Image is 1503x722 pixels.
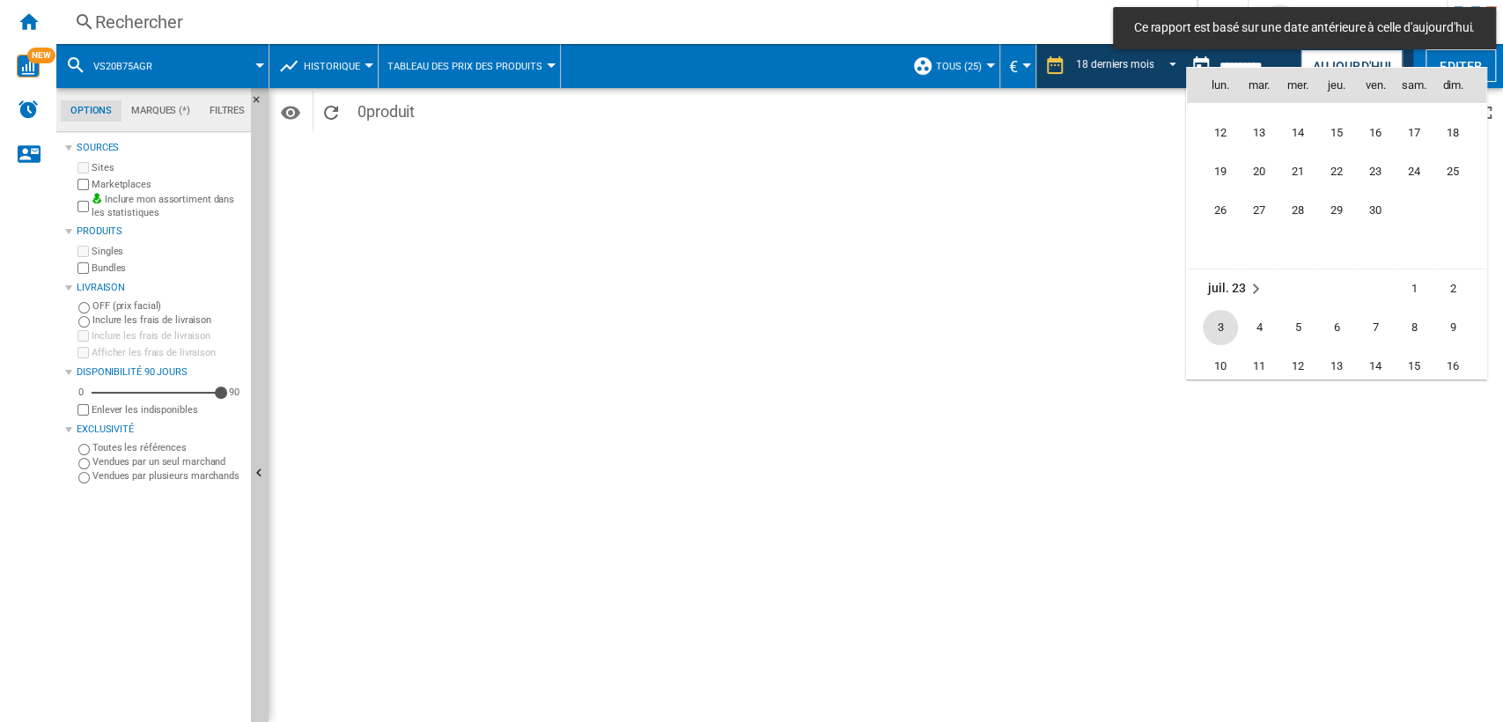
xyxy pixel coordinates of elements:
td: Sunday July 2 2023 [1433,269,1486,308]
td: Wednesday June 28 2023 [1278,191,1317,230]
td: Monday June 26 2023 [1187,191,1240,230]
td: Tuesday July 11 2023 [1240,347,1278,386]
span: 26 [1203,193,1238,228]
td: Wednesday June 14 2023 [1278,114,1317,152]
span: 19 [1203,154,1238,189]
th: lun. [1187,68,1240,103]
th: dim. [1433,68,1486,103]
span: 22 [1319,154,1354,189]
td: Monday June 19 2023 [1187,152,1240,191]
tr: Week 3 [1187,114,1486,152]
tr: Week 3 [1187,347,1486,386]
md-calendar: Calendar [1187,68,1486,379]
span: 2 [1435,271,1470,306]
span: 13 [1319,349,1354,384]
span: 5 [1280,310,1315,345]
span: 14 [1280,115,1315,151]
tr: Week undefined [1187,230,1486,269]
tr: Week 5 [1187,191,1486,230]
td: Wednesday June 21 2023 [1278,152,1317,191]
span: juil. 23 [1208,281,1245,295]
span: 30 [1358,193,1393,228]
td: Tuesday June 20 2023 [1240,152,1278,191]
td: Tuesday June 27 2023 [1240,191,1278,230]
span: 10 [1203,349,1238,384]
span: 4 [1241,310,1277,345]
td: Saturday July 8 2023 [1395,308,1433,347]
td: Friday June 16 2023 [1356,114,1395,152]
td: Saturday July 15 2023 [1395,347,1433,386]
span: 18 [1435,115,1470,151]
td: Friday July 7 2023 [1356,308,1395,347]
th: sam. [1395,68,1433,103]
td: Saturday June 17 2023 [1395,114,1433,152]
td: Sunday June 18 2023 [1433,114,1486,152]
span: 1 [1396,271,1432,306]
span: 29 [1319,193,1354,228]
tr: Week 1 [1187,269,1486,308]
span: Ce rapport est basé sur une date antérieure à celle d'aujourd'hui. [1129,19,1480,37]
td: Tuesday June 13 2023 [1240,114,1278,152]
td: Friday June 30 2023 [1356,191,1395,230]
td: Friday June 23 2023 [1356,152,1395,191]
td: Monday July 3 2023 [1187,308,1240,347]
span: 27 [1241,193,1277,228]
span: 12 [1203,115,1238,151]
td: Saturday July 1 2023 [1395,269,1433,308]
tr: Week 4 [1187,152,1486,191]
td: Sunday June 25 2023 [1433,152,1486,191]
td: Monday June 12 2023 [1187,114,1240,152]
span: 11 [1241,349,1277,384]
th: mer. [1278,68,1317,103]
td: Thursday June 29 2023 [1317,191,1356,230]
th: mar. [1240,68,1278,103]
td: Wednesday July 5 2023 [1278,308,1317,347]
td: Thursday July 6 2023 [1317,308,1356,347]
span: 13 [1241,115,1277,151]
span: 8 [1396,310,1432,345]
span: 24 [1396,154,1432,189]
td: Sunday July 9 2023 [1433,308,1486,347]
td: Thursday June 15 2023 [1317,114,1356,152]
span: 15 [1396,349,1432,384]
span: 9 [1435,310,1470,345]
td: Tuesday July 4 2023 [1240,308,1278,347]
td: Thursday June 22 2023 [1317,152,1356,191]
td: July 2023 [1187,269,1317,308]
td: Saturday June 24 2023 [1395,152,1433,191]
td: Thursday July 13 2023 [1317,347,1356,386]
span: 16 [1435,349,1470,384]
td: Sunday July 16 2023 [1433,347,1486,386]
tr: Week 2 [1187,308,1486,347]
span: 28 [1280,193,1315,228]
td: Monday July 10 2023 [1187,347,1240,386]
span: 3 [1203,310,1238,345]
span: 12 [1280,349,1315,384]
span: 15 [1319,115,1354,151]
td: Friday July 14 2023 [1356,347,1395,386]
span: 21 [1280,154,1315,189]
span: 25 [1435,154,1470,189]
span: 6 [1319,310,1354,345]
span: 7 [1358,310,1393,345]
td: Wednesday July 12 2023 [1278,347,1317,386]
th: jeu. [1317,68,1356,103]
span: 23 [1358,154,1393,189]
span: 17 [1396,115,1432,151]
span: 20 [1241,154,1277,189]
span: 16 [1358,115,1393,151]
th: ven. [1356,68,1395,103]
span: 14 [1358,349,1393,384]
